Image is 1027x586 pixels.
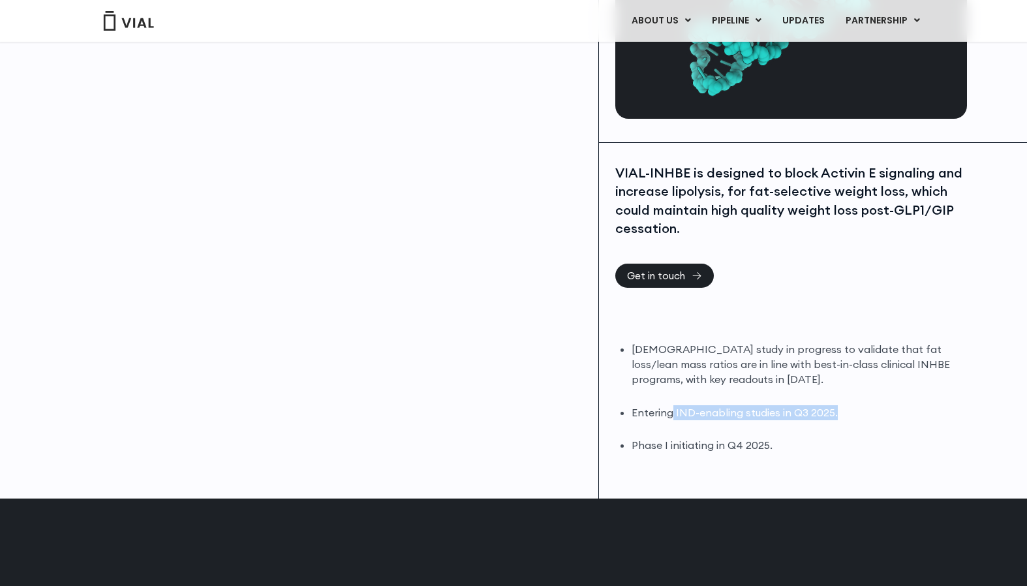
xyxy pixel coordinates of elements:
[632,342,964,387] li: [DEMOGRAPHIC_DATA] study in progress to validate that fat loss/lean mass ratios are in line with ...
[627,271,685,281] span: Get in touch
[615,164,964,238] div: VIAL-INHBE is designed to block Activin E signaling and increase lipolysis, for fat-selective wei...
[615,264,714,288] a: Get in touch
[632,405,964,420] li: Entering IND-enabling studies in Q3 2025.
[102,11,155,31] img: Vial Logo
[701,10,771,32] a: PIPELINEMenu Toggle
[632,438,964,453] li: Phase I initiating in Q4 2025.
[835,10,930,32] a: PARTNERSHIPMenu Toggle
[621,10,701,32] a: ABOUT USMenu Toggle
[772,10,835,32] a: UPDATES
